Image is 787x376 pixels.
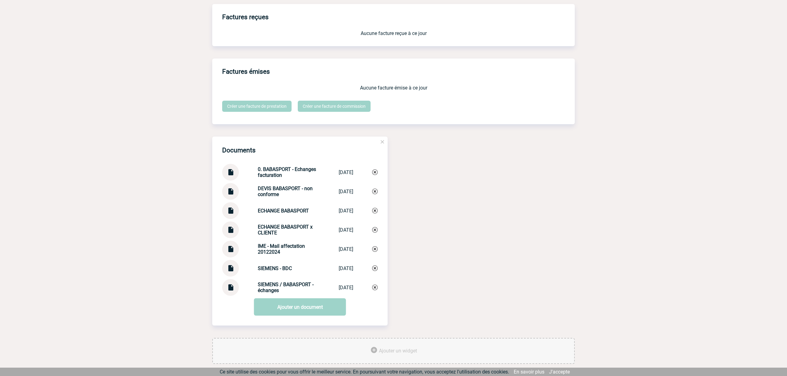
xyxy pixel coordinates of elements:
[258,282,314,293] strong: SIEMENS / BABASPORT - échanges
[222,9,575,25] h3: Factures reçues
[339,208,353,214] div: [DATE]
[372,189,378,194] img: Supprimer
[222,85,565,91] p: Aucune facture émise à ce jour
[379,348,417,354] span: Ajouter un widget
[222,101,292,112] a: Créer une facture de prestation
[372,265,378,271] img: Supprimer
[372,208,378,213] img: Supprimer
[298,101,371,112] a: Créer une facture de commission
[339,169,353,175] div: [DATE]
[514,369,544,375] a: En savoir plus
[372,169,378,175] img: Supprimer
[258,186,313,197] strong: DEVIS BABASPORT - non conforme
[339,189,353,195] div: [DATE]
[339,285,353,291] div: [DATE]
[220,369,509,375] span: Ce site utilise des cookies pour vous offrir le meilleur service. En poursuivant votre navigation...
[549,369,570,375] a: J'accepte
[222,30,565,36] p: Aucune facture reçue à ce jour
[372,246,378,252] img: Supprimer
[212,338,575,364] div: Ajouter des outils d'aide à la gestion de votre événement
[372,227,378,233] img: Supprimer
[222,63,575,80] h3: Factures émises
[372,285,378,290] img: Supprimer
[222,146,256,154] h4: Documents
[339,227,353,233] div: [DATE]
[254,298,346,316] a: Ajouter un document
[258,224,313,236] strong: ECHANGE BABASPORT x CLIENTE
[258,243,305,255] strong: IME - Mail affectation 20122024
[258,265,292,271] strong: SIEMENS - BDC
[339,265,353,271] div: [DATE]
[258,166,316,178] strong: 0. BABASPORT - Echanges facturation
[380,139,385,145] img: close.png
[339,246,353,252] div: [DATE]
[258,208,309,214] strong: ECHANGE BABASPORT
